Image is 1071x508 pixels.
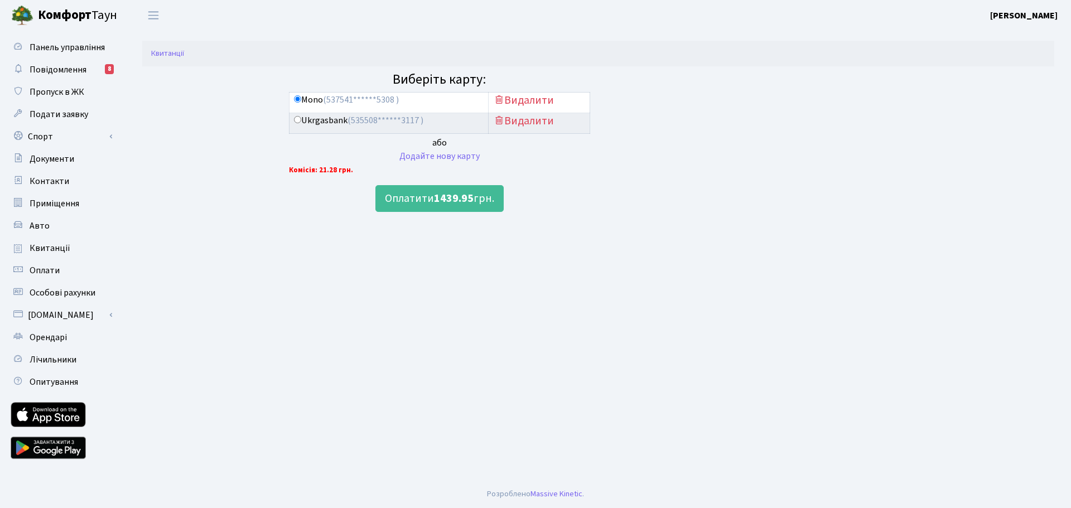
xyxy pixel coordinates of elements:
[30,41,105,54] span: Панель управління
[6,59,117,81] a: Повідомлення8
[990,9,1058,22] a: [PERSON_NAME]
[30,108,88,120] span: Подати заявку
[30,287,95,299] span: Особові рахунки
[30,242,70,254] span: Квитанції
[289,136,590,149] div: або
[6,237,117,259] a: Квитанції
[30,153,74,165] span: Документи
[30,220,50,232] span: Авто
[6,103,117,125] a: Подати заявку
[289,72,590,88] h4: Виберіть карту:
[6,304,117,326] a: [DOMAIN_NAME]
[6,170,117,192] a: Контакти
[6,371,117,393] a: Опитування
[6,81,117,103] a: Пропуск в ЖК
[493,114,585,128] h5: Видалити
[30,64,86,76] span: Повідомлення
[30,86,84,98] span: Пропуск в ЖК
[38,6,117,25] span: Таун
[151,47,184,59] a: Квитанції
[530,488,582,500] a: Massive Kinetic
[6,192,117,215] a: Приміщення
[139,6,167,25] button: Переключити навігацію
[6,282,117,304] a: Особові рахунки
[294,114,423,127] label: Ukrgasbank
[38,6,91,24] b: Комфорт
[6,259,117,282] a: Оплати
[493,94,585,107] h5: Видалити
[294,94,399,107] label: Mono
[6,125,117,148] a: Спорт
[30,376,78,388] span: Опитування
[30,264,60,277] span: Оплати
[487,488,584,500] div: Розроблено .
[11,4,33,27] img: logo.png
[289,149,590,163] div: Додайте нову карту
[6,349,117,371] a: Лічильники
[289,165,353,175] b: Комісія: 21.28 грн.
[30,197,79,210] span: Приміщення
[6,36,117,59] a: Панель управління
[105,64,114,74] div: 8
[375,185,504,212] button: Оплатити1439.95грн.
[30,354,76,366] span: Лічильники
[6,148,117,170] a: Документи
[6,215,117,237] a: Авто
[30,175,69,187] span: Контакти
[30,331,67,343] span: Орендарі
[434,191,474,206] b: 1439.95
[6,326,117,349] a: Орендарі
